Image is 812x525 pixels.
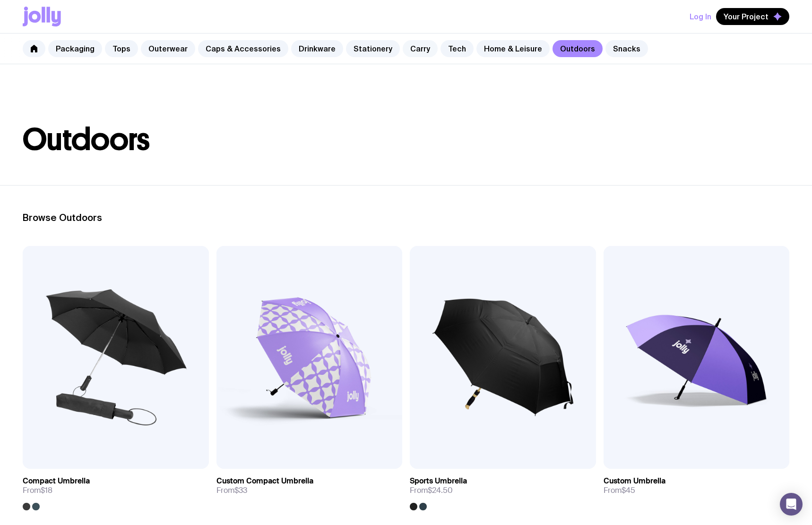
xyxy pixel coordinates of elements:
a: Carry [403,40,438,57]
span: From [216,486,247,495]
a: Tops [105,40,138,57]
a: Sports UmbrellaFrom$24.50 [410,469,596,510]
a: Drinkware [291,40,343,57]
span: $18 [41,485,52,495]
a: Packaging [48,40,102,57]
a: Outerwear [141,40,195,57]
div: Open Intercom Messenger [780,493,803,516]
a: Snacks [605,40,648,57]
span: $24.50 [428,485,453,495]
h3: Custom Umbrella [604,476,665,486]
h3: Custom Compact Umbrella [216,476,313,486]
span: From [604,486,635,495]
a: Custom UmbrellaFrom$45 [604,469,790,503]
h3: Compact Umbrella [23,476,90,486]
button: Log In [690,8,711,25]
span: From [23,486,52,495]
a: Caps & Accessories [198,40,288,57]
h2: Browse Outdoors [23,212,789,223]
a: Outdoors [553,40,603,57]
a: Home & Leisure [476,40,550,57]
a: Custom Compact UmbrellaFrom$33 [216,469,403,503]
a: Stationery [346,40,400,57]
a: Compact UmbrellaFrom$18 [23,469,209,510]
span: $45 [622,485,635,495]
span: $33 [234,485,247,495]
span: Your Project [724,12,769,21]
span: From [410,486,453,495]
h1: Outdoors [23,125,789,155]
a: Tech [441,40,474,57]
button: Your Project [716,8,789,25]
h3: Sports Umbrella [410,476,467,486]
